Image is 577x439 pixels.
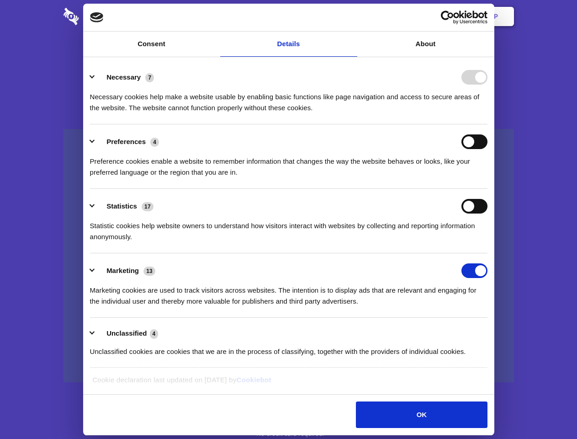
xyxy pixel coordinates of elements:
div: Marketing cookies are used to track visitors across websites. The intention is to display ads tha... [90,278,487,307]
div: Cookie declaration last updated on [DATE] by [85,375,492,392]
button: Marketing (13) [90,263,161,278]
button: Statistics (17) [90,199,159,214]
a: About [357,32,494,57]
label: Statistics [106,202,137,210]
button: Necessary (7) [90,70,160,85]
img: logo [90,12,104,22]
div: Statistic cookies help website owners to understand how visitors interact with websites by collec... [90,214,487,242]
img: logo-wordmark-white-trans-d4663122ce5f474addd5e946df7df03e33cb6a1c49d2221995e7729f52c070b2.svg [64,8,142,25]
a: Usercentrics Cookiebot - opens in a new window [408,11,487,24]
a: Details [220,32,357,57]
a: Login [414,2,454,31]
span: 7 [145,73,154,82]
div: Preference cookies enable a website to remember information that changes the way the website beha... [90,149,487,178]
span: 4 [150,138,159,147]
div: Unclassified cookies are cookies that we are in the process of classifying, together with the pro... [90,339,487,357]
label: Marketing [106,267,139,274]
button: Preferences (4) [90,134,165,149]
h1: Eliminate Slack Data Loss. [64,41,514,74]
a: Cookiebot [237,376,271,384]
div: Necessary cookies help make a website usable by enabling basic functions like page navigation and... [90,85,487,113]
button: Unclassified (4) [90,328,164,339]
label: Necessary [106,73,141,81]
a: Contact [371,2,413,31]
span: 13 [143,267,155,276]
button: OK [356,402,487,428]
a: Pricing [268,2,308,31]
a: Wistia video thumbnail [64,129,514,383]
a: Consent [83,32,220,57]
span: 4 [150,329,159,338]
h4: Auto-redaction of sensitive data, encrypted data sharing and self-destructing private chats. Shar... [64,83,514,113]
span: 17 [142,202,154,211]
label: Preferences [106,138,146,145]
iframe: Drift Widget Chat Controller [531,393,566,428]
